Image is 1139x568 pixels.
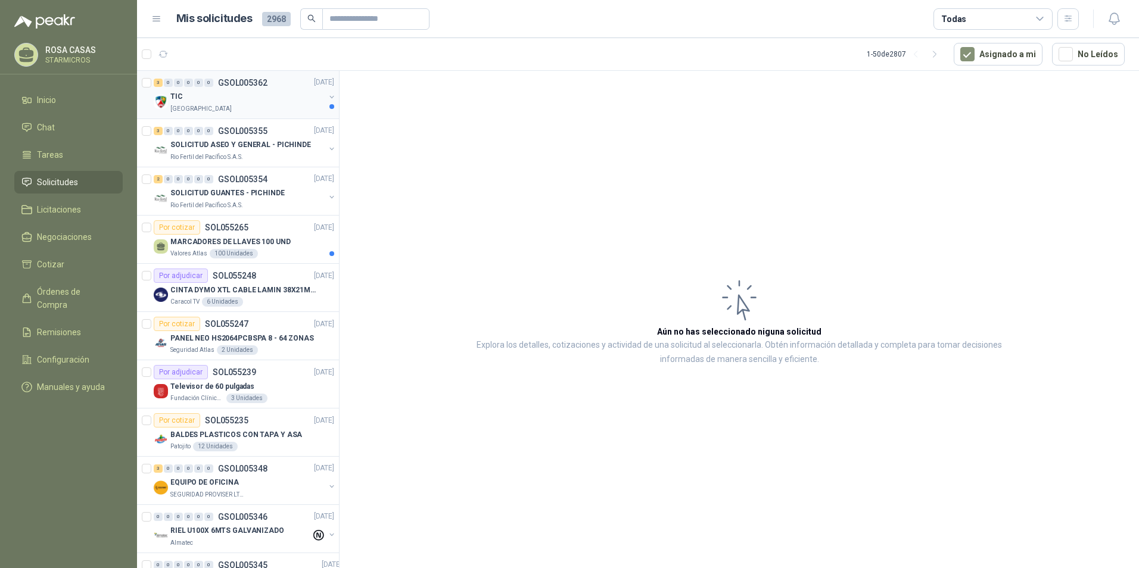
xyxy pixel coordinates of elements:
a: Inicio [14,89,123,111]
div: 0 [164,127,173,135]
div: 0 [184,79,193,87]
span: Cotizar [37,258,64,271]
h1: Mis solicitudes [176,10,253,27]
div: Por adjudicar [154,365,208,379]
img: Company Logo [154,95,168,109]
div: 0 [164,464,173,473]
img: Company Logo [154,143,168,157]
span: Órdenes de Compra [37,285,111,311]
p: BALDES PLASTICOS CON TAPA Y ASA [170,429,302,441]
p: GSOL005355 [218,127,267,135]
div: 3 Unidades [226,394,267,403]
p: [DATE] [314,77,334,89]
a: Por adjudicarSOL055248[DATE] Company LogoCINTA DYMO XTL CABLE LAMIN 38X21MMBLANCOCaracol TV6 Unid... [137,264,339,312]
p: [DATE] [314,174,334,185]
p: GSOL005362 [218,79,267,87]
span: Negociaciones [37,230,92,244]
img: Company Logo [154,384,168,398]
div: 3 [154,79,163,87]
div: Por cotizar [154,220,200,235]
div: 0 [194,175,203,183]
span: Inicio [37,93,56,107]
div: Por adjudicar [154,269,208,283]
p: [GEOGRAPHIC_DATA] [170,104,232,114]
p: SOLICITUD GUANTES - PICHINDE [170,188,285,199]
div: 2 Unidades [217,345,258,355]
img: Company Logo [154,191,168,205]
div: 0 [204,79,213,87]
p: GSOL005348 [218,464,267,473]
div: Por cotizar [154,317,200,331]
a: Tareas [14,143,123,166]
a: 2 0 0 0 0 0 GSOL005354[DATE] Company LogoSOLICITUD GUANTES - PICHINDERio Fertil del Pacífico S.A.S. [154,172,337,210]
a: Remisiones [14,321,123,344]
p: SOL055265 [205,223,248,232]
span: Tareas [37,148,63,161]
div: 0 [164,175,173,183]
img: Company Logo [154,288,168,302]
span: Remisiones [37,326,81,339]
p: PANEL NEO HS2064PCBSPA 8 - 64 ZONAS [170,333,314,344]
img: Company Logo [154,529,168,543]
p: [DATE] [314,511,334,523]
div: 12 Unidades [193,442,238,451]
div: 3 [154,464,163,473]
img: Company Logo [154,336,168,350]
p: GSOL005354 [218,175,267,183]
p: ROSA CASAS [45,46,120,54]
p: SOL055235 [205,416,248,425]
p: SOL055248 [213,271,256,280]
button: No Leídos [1052,43,1125,65]
p: CINTA DYMO XTL CABLE LAMIN 38X21MMBLANCO [170,285,319,296]
p: MARCADORES DE LLAVES 100 UND [170,236,291,248]
div: Todas [941,13,966,26]
div: 0 [184,464,193,473]
div: 2 [154,175,163,183]
a: Negociaciones [14,226,123,248]
div: 0 [174,79,183,87]
a: Por cotizarSOL055265[DATE] MARCADORES DE LLAVES 100 UNDValores Atlas100 Unidades [137,216,339,264]
p: [DATE] [314,415,334,426]
div: 0 [174,175,183,183]
p: GSOL005346 [218,513,267,521]
p: Almatec [170,538,193,548]
a: 3 0 0 0 0 0 GSOL005355[DATE] Company LogoSOLICITUD ASEO Y GENERAL - PICHINDERio Fertil del Pacífi... [154,124,337,162]
p: SEGURIDAD PROVISER LTDA [170,490,245,500]
div: 0 [174,127,183,135]
p: EQUIPO DE OFICINA [170,478,239,489]
div: 0 [204,175,213,183]
div: 3 [154,127,163,135]
div: 6 Unidades [202,297,243,307]
div: 0 [184,127,193,135]
p: TIC [170,92,183,103]
div: 0 [164,513,173,521]
span: Manuales y ayuda [37,380,105,394]
div: 0 [204,464,213,473]
a: Por cotizarSOL055247[DATE] Company LogoPANEL NEO HS2064PCBSPA 8 - 64 ZONASSeguridad Atlas2 Unidades [137,312,339,360]
p: Caracol TV [170,297,200,307]
a: Configuración [14,348,123,371]
p: SOL055239 [213,368,256,376]
p: Explora los detalles, cotizaciones y actividad de una solicitud al seleccionarla. Obtén informaci... [459,338,1020,367]
a: 0 0 0 0 0 0 GSOL005346[DATE] Company LogoRIEL U100X 6MTS GALVANIZADOAlmatec [154,510,337,548]
div: 0 [204,127,213,135]
p: Televisor de 60 pulgadas [170,381,254,392]
div: 0 [194,464,203,473]
a: Licitaciones [14,198,123,221]
a: Manuales y ayuda [14,376,123,398]
p: Rio Fertil del Pacífico S.A.S. [170,152,243,162]
a: Órdenes de Compra [14,280,123,316]
div: 0 [204,513,213,521]
a: 3 0 0 0 0 0 GSOL005348[DATE] Company LogoEQUIPO DE OFICINASEGURIDAD PROVISER LTDA [154,461,337,500]
p: [DATE] [314,367,334,378]
div: 0 [194,513,203,521]
div: 0 [184,175,193,183]
p: [DATE] [314,319,334,330]
div: 0 [154,513,163,521]
p: SOL055247 [205,320,248,328]
a: Solicitudes [14,171,123,194]
div: 0 [184,513,193,521]
p: Seguridad Atlas [170,345,214,355]
span: search [307,14,316,23]
div: 0 [194,127,203,135]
